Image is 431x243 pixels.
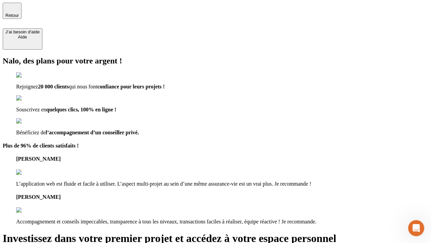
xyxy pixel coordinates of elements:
h4: [PERSON_NAME] [16,194,428,200]
div: J’ai besoin d'aide [5,29,40,34]
span: Bénéficiez de [16,130,46,135]
h2: Nalo, des plans pour votre argent ! [3,56,428,65]
img: checkmark [16,118,45,124]
button: Retour [3,3,22,19]
img: checkmark [16,95,45,101]
span: l’accompagnement d’un conseiller privé. [46,130,139,135]
img: checkmark [16,72,45,78]
div: Aide [5,34,40,39]
span: Rejoignez [16,84,38,89]
span: Souscrivez en [16,107,46,112]
span: Retour [5,13,19,18]
iframe: Intercom live chat [408,220,424,236]
p: L’application web est fluide et facile à utiliser. L’aspect multi-projet au sein d’une même assur... [16,181,428,187]
span: qui nous font [69,84,97,89]
button: J’ai besoin d'aideAide [3,28,42,50]
span: quelques clics, 100% en ligne ! [46,107,116,112]
img: reviews stars [16,207,49,213]
span: confiance pour leurs projets ! [97,84,165,89]
img: reviews stars [16,169,49,175]
span: 20 000 clients [38,84,69,89]
h4: [PERSON_NAME] [16,156,428,162]
h4: Plus de 96% de clients satisfaits ! [3,143,428,149]
p: Accompagnement et conseils impeccables, transparence à tous les niveaux, transactions faciles à r... [16,219,428,225]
